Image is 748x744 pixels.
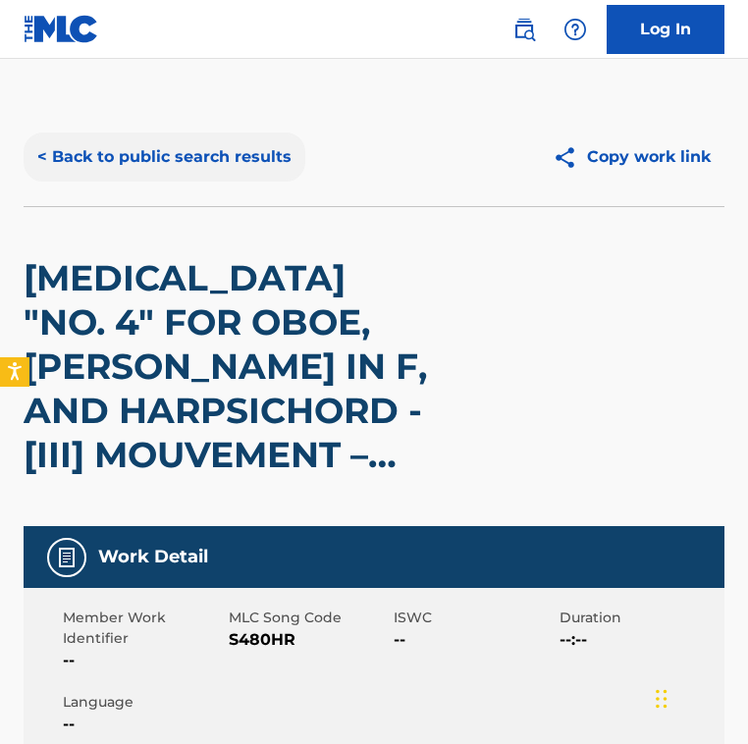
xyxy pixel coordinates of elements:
img: Copy work link [553,145,587,170]
span: ISWC [394,608,555,628]
button: Copy work link [539,133,724,182]
span: --:-- [560,628,721,652]
h5: Work Detail [98,546,208,568]
div: Help [556,10,595,49]
span: -- [63,713,224,736]
span: MLC Song Code [229,608,390,628]
span: -- [63,649,224,672]
button: < Back to public search results [24,133,305,182]
span: -- [394,628,555,652]
iframe: Chat Widget [650,650,748,744]
a: Log In [607,5,724,54]
h2: [MEDICAL_DATA] "NO. 4" FOR OBOE, [PERSON_NAME] IN F, AND HARPSICHORD - [III] MOUVEMENT – IMAGES I [24,256,444,477]
span: Duration [560,608,721,628]
img: Work Detail [55,546,79,569]
img: help [563,18,587,41]
img: search [512,18,536,41]
img: MLC Logo [24,15,99,43]
a: Public Search [505,10,544,49]
span: S480HR [229,628,390,652]
span: Member Work Identifier [63,608,224,649]
span: Language [63,692,224,713]
div: Drag [656,669,668,728]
